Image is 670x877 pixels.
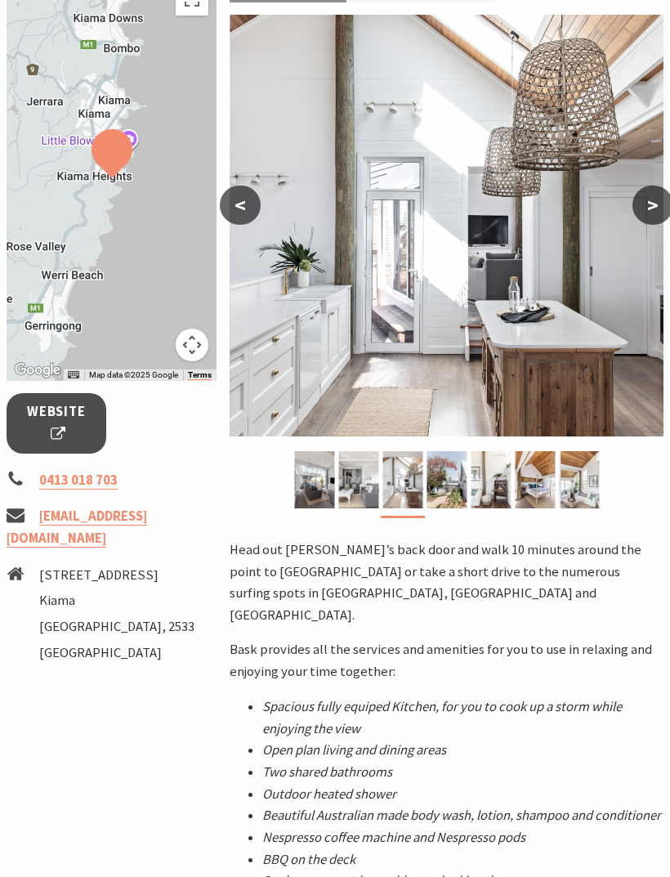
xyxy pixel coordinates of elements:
li: [GEOGRAPHIC_DATA], 2533 [39,616,194,638]
a: [EMAIL_ADDRESS][DOMAIN_NAME] [7,508,147,548]
em: Open plan living and dining areas [262,741,446,758]
a: Website [7,393,106,453]
em: Nespresso coffee machine and Nespresso pods [262,829,525,846]
em: Outdoor heated shower [262,785,396,803]
a: 0413 018 703 [39,472,118,490]
a: Terms [188,370,212,380]
p: Bask provides all the services and amenities for you to use in relaxing and enjoying your time to... [230,639,663,682]
em: Two shared bathrooms [262,763,392,781]
li: [STREET_ADDRESS] [39,565,194,587]
em: Spacious fully equiped Kitchen, for you to cook up a storm while enjoying the view [262,698,622,737]
span: Map data ©2025 Google [89,370,178,379]
button: Keyboard shortcuts [68,369,79,381]
span: Website [27,401,86,445]
img: Google [11,360,65,381]
em: Beautiful Australian made body wash, lotion, shampoo and conditioner [262,807,661,824]
a: Click to see this area on Google Maps [11,360,65,381]
button: Map camera controls [176,329,208,361]
button: < [220,186,261,225]
p: Head out [PERSON_NAME]’s back door and walk 10 minutes around the point to [GEOGRAPHIC_DATA] or t... [230,539,663,627]
em: BBQ on the deck [262,851,355,868]
li: [GEOGRAPHIC_DATA] [39,642,194,664]
li: Kiama [39,590,194,612]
